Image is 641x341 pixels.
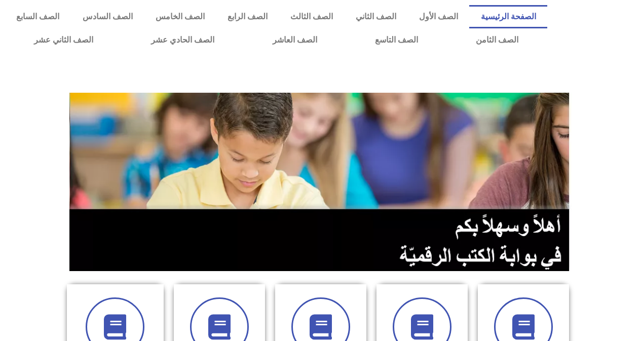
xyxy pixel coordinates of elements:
a: الصف العاشر [244,28,346,52]
a: الصف الثالث [279,5,344,28]
a: الصف الثاني عشر [5,28,122,52]
a: الصف الثاني [344,5,407,28]
a: الصفحة الرئيسية [469,5,547,28]
a: الصف الثامن [447,28,547,52]
a: الصف الأول [407,5,469,28]
a: الصف الرابع [216,5,279,28]
a: الصف الخامس [144,5,216,28]
a: الصف الحادي عشر [122,28,243,52]
a: الصف السادس [71,5,144,28]
a: الصف التاسع [346,28,447,52]
a: الصف السابع [5,5,71,28]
